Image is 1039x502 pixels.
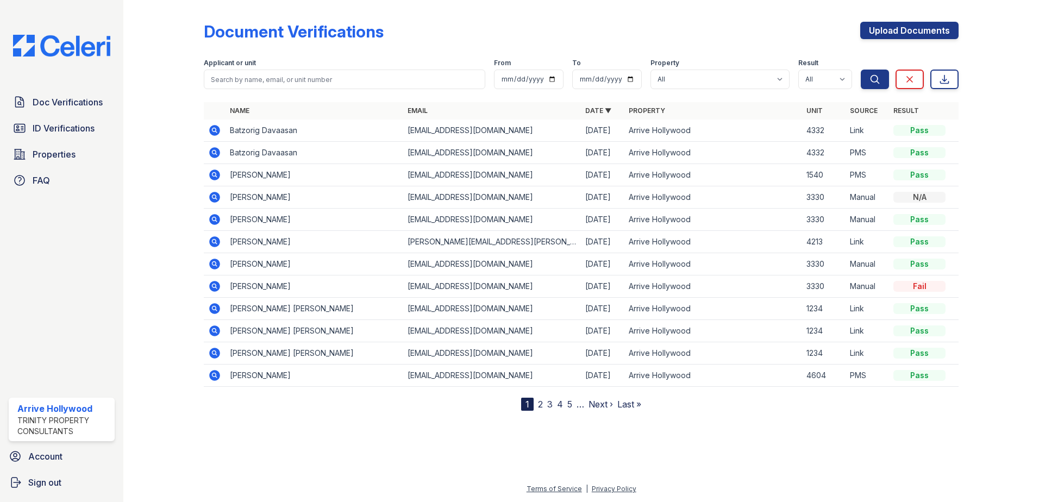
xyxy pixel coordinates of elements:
td: Arrive Hollywood [624,209,802,231]
td: [PERSON_NAME] [226,253,403,275]
td: 1234 [802,320,846,342]
div: Pass [893,259,946,269]
td: [EMAIL_ADDRESS][DOMAIN_NAME] [403,320,581,342]
td: 4332 [802,120,846,142]
td: [EMAIL_ADDRESS][DOMAIN_NAME] [403,365,581,387]
td: 3330 [802,209,846,231]
td: Manual [846,209,889,231]
span: … [577,398,584,411]
td: Arrive Hollywood [624,298,802,320]
div: Pass [893,125,946,136]
td: Manual [846,253,889,275]
td: [DATE] [581,320,624,342]
a: Sign out [4,472,119,493]
td: Arrive Hollywood [624,365,802,387]
div: N/A [893,192,946,203]
a: Property [629,106,665,115]
img: CE_Logo_Blue-a8612792a0a2168367f1c8372b55b34899dd931a85d93a1a3d3e32e68fde9ad4.png [4,35,119,57]
td: [PERSON_NAME] [226,275,403,298]
td: Arrive Hollywood [624,186,802,209]
td: [DATE] [581,186,624,209]
td: Arrive Hollywood [624,142,802,164]
td: [PERSON_NAME][EMAIL_ADDRESS][PERSON_NAME][DOMAIN_NAME] [403,231,581,253]
a: 3 [547,399,553,410]
td: [EMAIL_ADDRESS][DOMAIN_NAME] [403,142,581,164]
td: [EMAIL_ADDRESS][DOMAIN_NAME] [403,342,581,365]
td: Arrive Hollywood [624,231,802,253]
td: [EMAIL_ADDRESS][DOMAIN_NAME] [403,164,581,186]
td: Link [846,320,889,342]
td: 3330 [802,186,846,209]
td: 1540 [802,164,846,186]
td: [EMAIL_ADDRESS][DOMAIN_NAME] [403,209,581,231]
span: Doc Verifications [33,96,103,109]
label: Property [650,59,679,67]
label: Applicant or unit [204,59,256,67]
td: 4604 [802,365,846,387]
input: Search by name, email, or unit number [204,70,485,89]
a: Account [4,445,119,467]
div: Pass [893,170,946,180]
div: Pass [893,370,946,381]
div: Arrive Hollywood [17,402,110,415]
td: Arrive Hollywood [624,342,802,365]
span: ID Verifications [33,122,95,135]
span: Sign out [28,476,61,489]
td: [DATE] [581,142,624,164]
td: [DATE] [581,209,624,231]
a: Result [893,106,919,115]
td: [PERSON_NAME] [PERSON_NAME] [226,320,403,342]
span: Account [28,450,62,463]
div: Pass [893,214,946,225]
td: [DATE] [581,120,624,142]
td: 4332 [802,142,846,164]
a: Source [850,106,878,115]
td: PMS [846,164,889,186]
div: Pass [893,348,946,359]
td: [DATE] [581,231,624,253]
a: Unit [806,106,823,115]
span: Properties [33,148,76,161]
td: [PERSON_NAME] [226,231,403,253]
td: Arrive Hollywood [624,120,802,142]
td: Arrive Hollywood [624,164,802,186]
a: Name [230,106,249,115]
td: Arrive Hollywood [624,275,802,298]
td: Batzorig Davaasan [226,120,403,142]
div: Pass [893,147,946,158]
td: [DATE] [581,342,624,365]
td: Link [846,231,889,253]
td: [DATE] [581,298,624,320]
a: 5 [567,399,572,410]
span: FAQ [33,174,50,187]
div: Trinity Property Consultants [17,415,110,437]
div: Pass [893,325,946,336]
label: From [494,59,511,67]
a: Terms of Service [527,485,582,493]
div: 1 [521,398,534,411]
td: Batzorig Davaasan [226,142,403,164]
label: To [572,59,581,67]
td: [PERSON_NAME] [PERSON_NAME] [226,298,403,320]
td: [PERSON_NAME] [226,164,403,186]
td: [DATE] [581,164,624,186]
td: 3330 [802,253,846,275]
a: Date ▼ [585,106,611,115]
a: 4 [557,399,563,410]
a: Email [408,106,428,115]
div: Fail [893,281,946,292]
td: 1234 [802,298,846,320]
td: [EMAIL_ADDRESS][DOMAIN_NAME] [403,186,581,209]
td: Link [846,342,889,365]
a: Next › [589,399,613,410]
td: PMS [846,365,889,387]
td: [EMAIL_ADDRESS][DOMAIN_NAME] [403,298,581,320]
a: Last » [617,399,641,410]
td: 3330 [802,275,846,298]
td: [PERSON_NAME] [226,186,403,209]
td: Arrive Hollywood [624,320,802,342]
a: Properties [9,143,115,165]
td: PMS [846,142,889,164]
div: Pass [893,236,946,247]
